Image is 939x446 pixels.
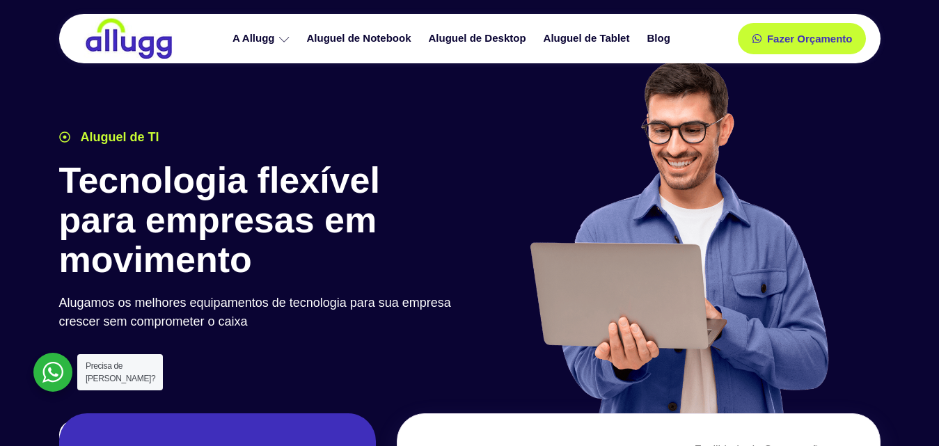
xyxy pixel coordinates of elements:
[59,161,463,280] h1: Tecnologia flexível para empresas em movimento
[422,26,537,51] a: Aluguel de Desktop
[640,26,680,51] a: Blog
[59,294,463,331] p: Alugamos os melhores equipamentos de tecnologia para sua empresa crescer sem comprometer o caixa
[537,26,640,51] a: Aluguel de Tablet
[77,128,159,147] span: Aluguel de TI
[738,23,867,54] a: Fazer Orçamento
[226,26,300,51] a: A Allugg
[300,26,422,51] a: Aluguel de Notebook
[84,17,174,60] img: locação de TI é Allugg
[525,58,832,413] img: aluguel de ti para startups
[86,361,155,383] span: Precisa de [PERSON_NAME]?
[767,33,853,44] span: Fazer Orçamento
